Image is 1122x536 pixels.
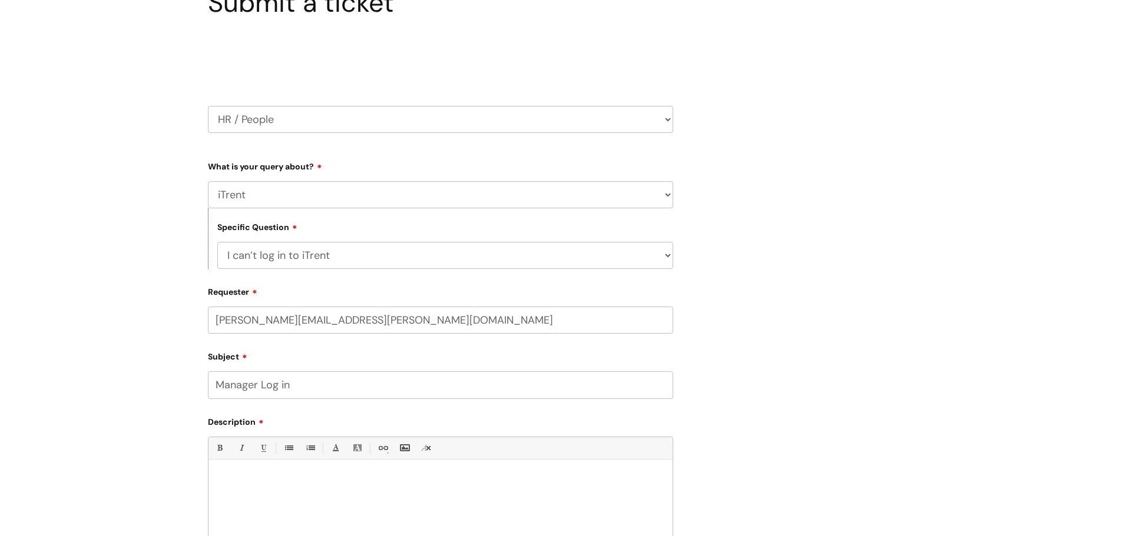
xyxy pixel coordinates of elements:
label: What is your query about? [208,158,673,172]
a: Bold (Ctrl-B) [212,441,227,455]
label: Description [208,413,673,427]
label: Subject [208,348,673,362]
label: Requester [208,283,673,297]
a: Underline(Ctrl-U) [256,441,270,455]
a: Back Color [350,441,365,455]
h2: Select issue type [208,46,673,68]
a: Italic (Ctrl-I) [234,441,249,455]
a: Font Color [328,441,343,455]
a: Link [375,441,390,455]
a: • Unordered List (Ctrl-Shift-7) [281,441,296,455]
a: Remove formatting (Ctrl-\) [419,441,433,455]
a: 1. Ordered List (Ctrl-Shift-8) [303,441,317,455]
a: Insert Image... [397,441,412,455]
input: Email [208,307,673,334]
label: Specific Question [217,221,297,232]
